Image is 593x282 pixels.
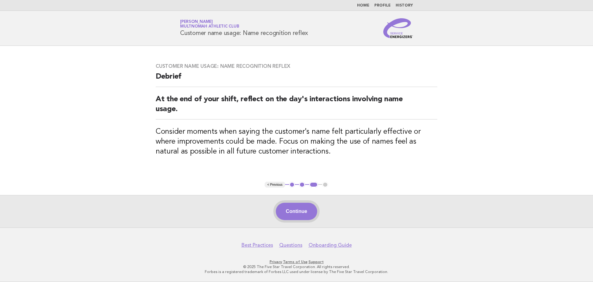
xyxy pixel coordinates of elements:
[270,260,282,264] a: Privacy
[276,203,317,220] button: Continue
[156,127,437,157] h3: Consider moments when saying the customer's name felt particularly effective or where improvement...
[283,260,308,264] a: Terms of Use
[107,264,486,269] p: © 2025 The Five Star Travel Corporation. All rights reserved.
[156,94,437,119] h2: At the end of your shift, reflect on the day's interactions involving name usage.
[156,63,437,69] h3: Customer name usage: Name recognition reflex
[265,182,285,188] button: < Previous
[180,20,308,36] h1: Customer name usage: Name recognition reflex
[242,242,273,248] a: Best Practices
[383,18,413,38] img: Service Energizers
[309,182,318,188] button: 3
[309,260,324,264] a: Support
[180,25,239,29] span: Multnomah Athletic Club
[107,259,486,264] p: · ·
[180,20,239,28] a: [PERSON_NAME]Multnomah Athletic Club
[299,182,305,188] button: 2
[156,72,437,87] h2: Debrief
[374,4,391,7] a: Profile
[279,242,302,248] a: Questions
[396,4,413,7] a: History
[357,4,369,7] a: Home
[309,242,352,248] a: Onboarding Guide
[107,269,486,274] p: Forbes is a registered trademark of Forbes LLC used under license by The Five Star Travel Corpora...
[289,182,295,188] button: 1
